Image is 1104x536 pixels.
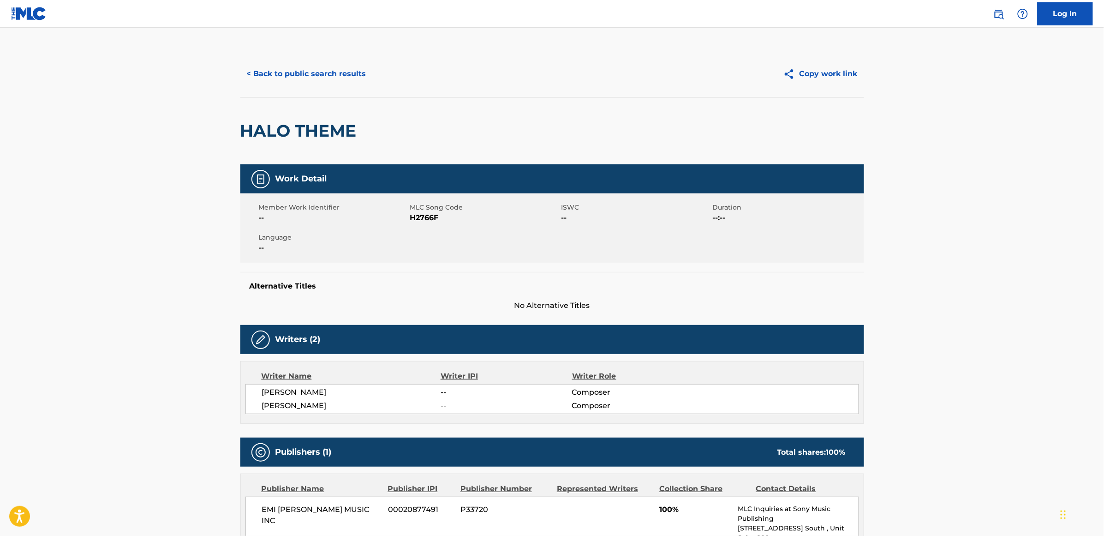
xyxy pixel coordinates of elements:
a: Log In [1038,2,1093,25]
span: Composer [572,387,692,398]
img: Writers [255,334,266,345]
span: -- [561,212,710,223]
img: Work Detail [255,174,266,185]
span: ISWC [561,203,710,212]
div: Publisher Name [262,483,381,494]
h5: Writers (2) [275,334,321,345]
h5: Publishers (1) [275,447,332,458]
img: Copy work link [783,68,800,80]
span: [PERSON_NAME] [262,400,441,411]
span: -- [441,400,572,411]
span: Language [259,233,408,242]
img: search [993,8,1004,19]
div: Contact Details [756,483,846,494]
p: MLC Inquiries at Sony Music Publishing [738,504,858,524]
button: Copy work link [777,62,864,85]
img: MLC Logo [11,7,47,20]
span: 100% [659,504,731,515]
div: Publisher Number [460,483,550,494]
div: Help [1014,5,1032,23]
div: Writer IPI [441,371,572,382]
div: Writer Name [262,371,441,382]
h2: HALO THEME [240,120,361,141]
span: Duration [713,203,862,212]
a: Public Search [990,5,1008,23]
span: No Alternative Titles [240,300,864,311]
span: Member Work Identifier [259,203,408,212]
span: --:-- [713,212,862,223]
iframe: Chat Widget [1058,492,1104,536]
span: -- [259,212,408,223]
span: -- [441,387,572,398]
div: Writer Role [572,371,692,382]
h5: Work Detail [275,174,327,184]
span: P33720 [460,504,550,515]
div: Publisher IPI [388,483,454,494]
span: Composer [572,400,692,411]
span: EMI [PERSON_NAME] MUSIC INC [262,504,382,526]
h5: Alternative Titles [250,282,855,291]
div: Total shares: [777,447,846,458]
span: H2766F [410,212,559,223]
div: Drag [1061,501,1066,529]
div: Represented Writers [557,483,652,494]
span: MLC Song Code [410,203,559,212]
img: Publishers [255,447,266,458]
span: 00020877491 [388,504,454,515]
span: 100 % [826,448,846,457]
span: -- [259,242,408,253]
button: < Back to public search results [240,62,373,85]
div: Collection Share [659,483,749,494]
img: help [1017,8,1028,19]
span: [PERSON_NAME] [262,387,441,398]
